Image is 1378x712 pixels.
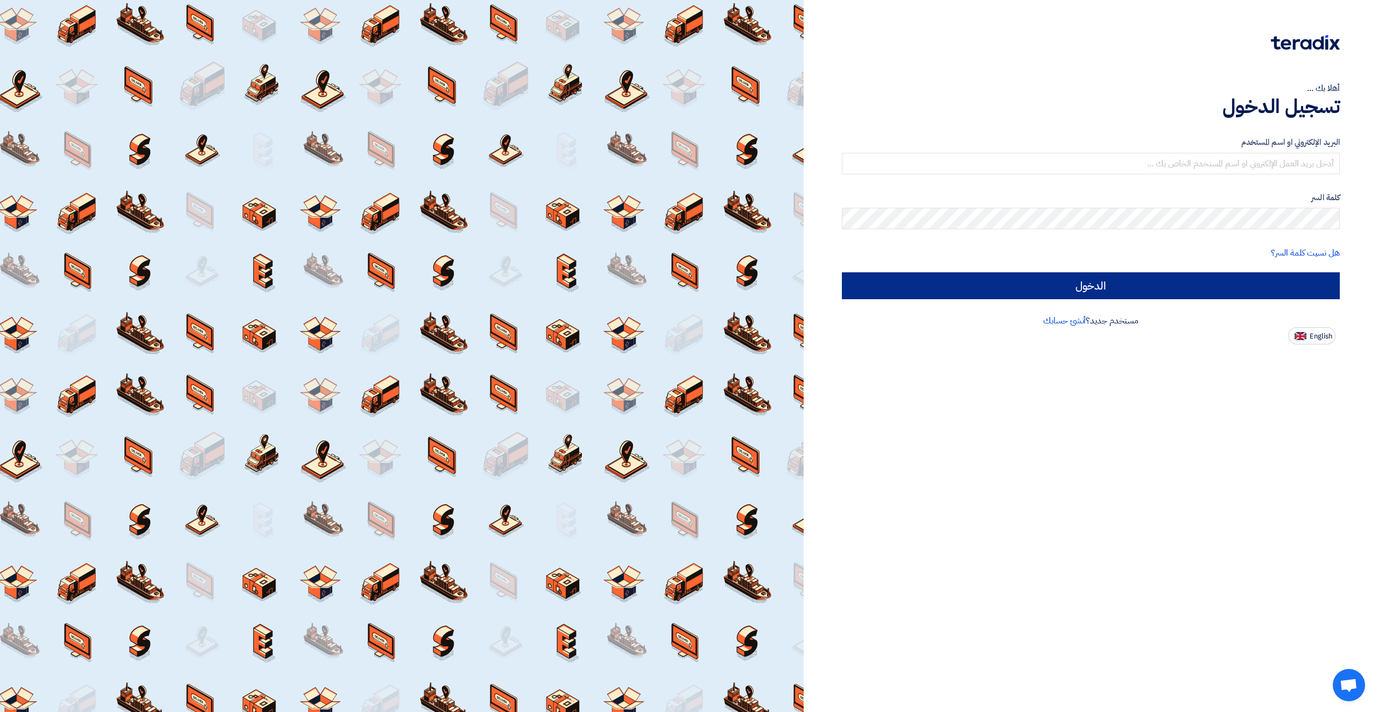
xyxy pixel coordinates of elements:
h1: تسجيل الدخول [842,95,1340,118]
a: هل نسيت كلمة السر؟ [1271,246,1340,259]
button: English [1288,327,1335,344]
span: English [1310,333,1332,340]
input: الدخول [842,272,1340,299]
input: أدخل بريد العمل الإلكتروني او اسم المستخدم الخاص بك ... [842,153,1340,174]
label: البريد الإلكتروني او اسم المستخدم [842,136,1340,149]
div: أهلا بك ... [842,82,1340,95]
a: أنشئ حسابك [1043,314,1086,327]
label: كلمة السر [842,192,1340,204]
div: مستخدم جديد؟ [842,314,1340,327]
img: Teradix logo [1271,35,1340,50]
img: en-US.png [1295,332,1306,340]
div: Open chat [1333,669,1365,701]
